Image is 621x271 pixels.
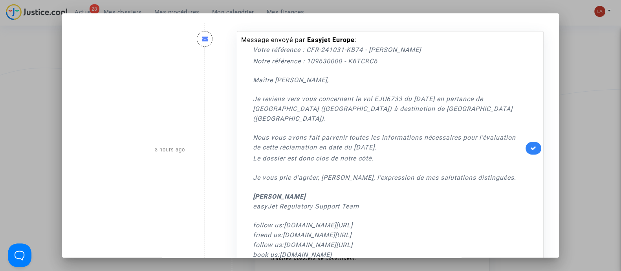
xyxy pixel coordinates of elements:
p: Votre référence : CFR-241031-KB74 - [PERSON_NAME] [253,45,524,55]
a: [DOMAIN_NAME][URL] [284,241,353,249]
a: [DOMAIN_NAME][URL] [284,221,353,229]
p: follow us: friend us: follow us: book us: [253,220,524,260]
strong: [PERSON_NAME] [253,193,306,200]
p: easyJet Regulatory Support Team [253,192,524,211]
p: Je vous prie d’agréer, [PERSON_NAME], l’expression de mes salutations distinguées. [253,173,524,183]
p: Le dossier est donc clos de notre côté. [253,153,524,163]
p: Maître [PERSON_NAME], [253,75,524,85]
a: [DOMAIN_NAME] [280,251,332,258]
b: Easyjet Europe [307,36,355,44]
p: Nous vous avons fait parvenir toutes les informations nécessaires pour l’évaluation de cette récl... [253,133,524,152]
div: Message envoyé par : [241,35,524,260]
a: [DOMAIN_NAME][URL] [283,231,352,239]
p: Je reviens vers vous concernant le vol EJU6733 du [DATE] en partance de [GEOGRAPHIC_DATA] ([GEOGR... [253,94,524,124]
iframe: Help Scout Beacon - Open [8,243,31,267]
p: Notre référence : 109630000 - K6TCRC6 [253,56,524,66]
